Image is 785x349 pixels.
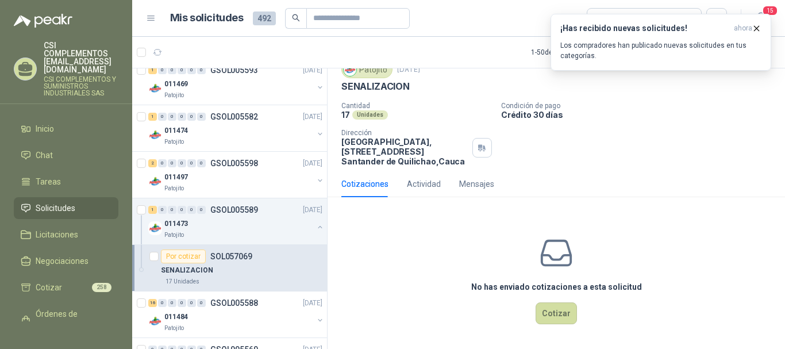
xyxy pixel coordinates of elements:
[158,206,167,214] div: 0
[751,8,771,29] button: 15
[14,303,118,338] a: Órdenes de Compra
[148,128,162,142] img: Company Logo
[148,206,157,214] div: 1
[178,66,186,74] div: 0
[92,283,111,292] span: 258
[197,66,206,74] div: 0
[341,110,350,120] p: 17
[560,24,729,33] h3: ¡Has recibido nuevas solicitudes!
[14,171,118,193] a: Tareas
[303,158,322,169] p: [DATE]
[161,265,213,276] p: SENALIZACION
[148,299,157,307] div: 16
[164,231,184,240] p: Patojito
[187,206,196,214] div: 0
[341,178,388,190] div: Cotizaciones
[14,14,72,28] img: Logo peakr
[164,79,188,90] p: 011469
[36,202,75,214] span: Solicitudes
[148,175,162,189] img: Company Logo
[303,298,322,309] p: [DATE]
[164,91,184,100] p: Patojito
[36,281,62,294] span: Cotizar
[158,299,167,307] div: 0
[164,324,184,333] p: Patojito
[36,308,107,333] span: Órdenes de Compra
[36,149,53,162] span: Chat
[531,43,602,62] div: 1 - 50 de 313
[148,82,162,95] img: Company Logo
[178,299,186,307] div: 0
[210,252,252,260] p: SOL057069
[303,65,322,76] p: [DATE]
[187,113,196,121] div: 0
[148,296,325,333] a: 16 0 0 0 0 0 GSOL005588[DATE] Company Logo011484Patojito
[44,41,118,74] p: CSI COMPLEMENTOS [EMAIL_ADDRESS][DOMAIN_NAME]
[161,277,204,286] div: 17 Unidades
[459,178,494,190] div: Mensajes
[762,5,778,16] span: 15
[148,315,162,328] img: Company Logo
[164,137,184,147] p: Patojito
[164,184,184,193] p: Patojito
[168,159,176,167] div: 0
[187,299,196,307] div: 0
[14,144,118,166] a: Chat
[148,159,157,167] div: 2
[36,175,61,188] span: Tareas
[14,224,118,246] a: Licitaciones
[164,125,188,136] p: 011474
[148,156,325,193] a: 2 0 0 0 0 0 GSOL005598[DATE] Company Logo011497Patojito
[471,281,642,293] h3: No has enviado cotizaciones a esta solicitud
[197,113,206,121] div: 0
[341,129,468,137] p: Dirección
[210,159,258,167] p: GSOL005598
[341,80,410,93] p: SENALIZACION
[397,64,420,75] p: [DATE]
[168,113,176,121] div: 0
[341,61,392,78] div: Patojito
[187,159,196,167] div: 0
[501,102,780,110] p: Condición de pago
[210,299,258,307] p: GSOL005588
[197,299,206,307] div: 0
[148,203,325,240] a: 1 0 0 0 0 0 GSOL005589[DATE] Company Logo011473Patojito
[14,277,118,298] a: Cotizar258
[148,63,325,100] a: 1 0 0 0 0 0 GSOL005593[DATE] Company Logo011469Patojito
[14,118,118,140] a: Inicio
[536,302,577,324] button: Cotizar
[148,110,325,147] a: 1 0 0 0 0 0 GSOL005582[DATE] Company Logo011474Patojito
[341,102,492,110] p: Cantidad
[303,205,322,216] p: [DATE]
[344,63,356,76] img: Company Logo
[158,159,167,167] div: 0
[132,245,327,292] a: Por cotizarSOL057069SENALIZACION17 Unidades
[734,24,752,33] span: ahora
[292,14,300,22] span: search
[36,122,54,135] span: Inicio
[148,221,162,235] img: Company Logo
[164,218,188,229] p: 011473
[253,11,276,25] span: 492
[501,110,780,120] p: Crédito 30 días
[14,197,118,219] a: Solicitudes
[560,40,761,61] p: Los compradores han publicado nuevas solicitudes en tus categorías.
[168,299,176,307] div: 0
[210,113,258,121] p: GSOL005582
[210,206,258,214] p: GSOL005589
[303,112,322,122] p: [DATE]
[164,172,188,183] p: 011497
[164,312,188,323] p: 011484
[197,159,206,167] div: 0
[178,206,186,214] div: 0
[148,113,157,121] div: 1
[178,113,186,121] div: 0
[170,10,244,26] h1: Mis solicitudes
[594,12,618,25] div: Todas
[168,66,176,74] div: 0
[407,178,441,190] div: Actividad
[158,113,167,121] div: 0
[36,228,78,241] span: Licitaciones
[148,66,157,74] div: 1
[352,110,388,120] div: Unidades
